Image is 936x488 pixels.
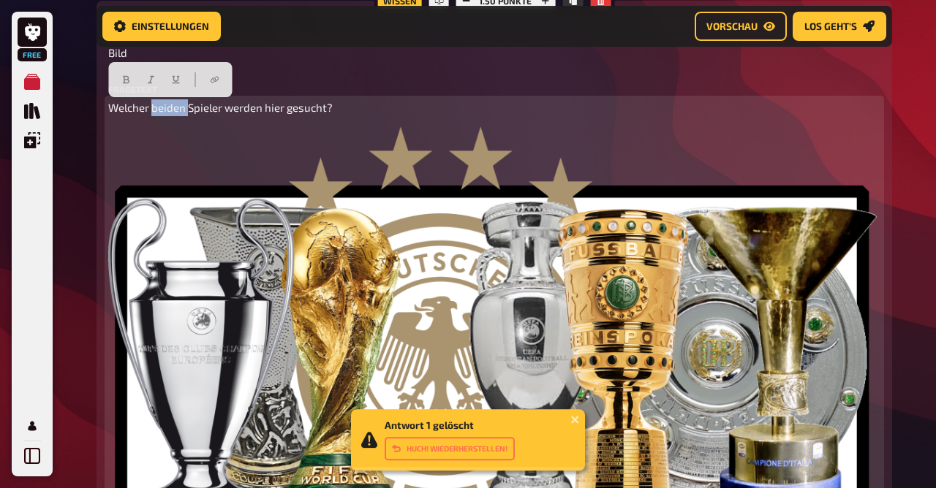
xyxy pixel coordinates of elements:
[706,21,758,31] span: Vorschau
[108,45,127,61] span: Bild
[695,12,787,41] button: Vorschau
[385,437,515,460] button: Huch! Wiederherstellen!
[108,85,880,94] label: Fragetext
[18,411,47,441] a: Profil
[385,419,515,460] div: Antwort 1 gelöscht
[102,12,221,41] button: Einstellungen
[18,96,47,126] a: Quiz Sammlung
[18,126,47,155] a: Einblendungen
[804,21,857,31] span: Los geht's
[19,50,45,59] span: Free
[18,67,47,96] a: Meine Quizze
[132,21,209,31] span: Einstellungen
[793,12,886,41] button: Los geht's
[108,101,333,114] span: Welcher beiden Spieler werden hier gesucht?
[570,413,581,425] button: close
